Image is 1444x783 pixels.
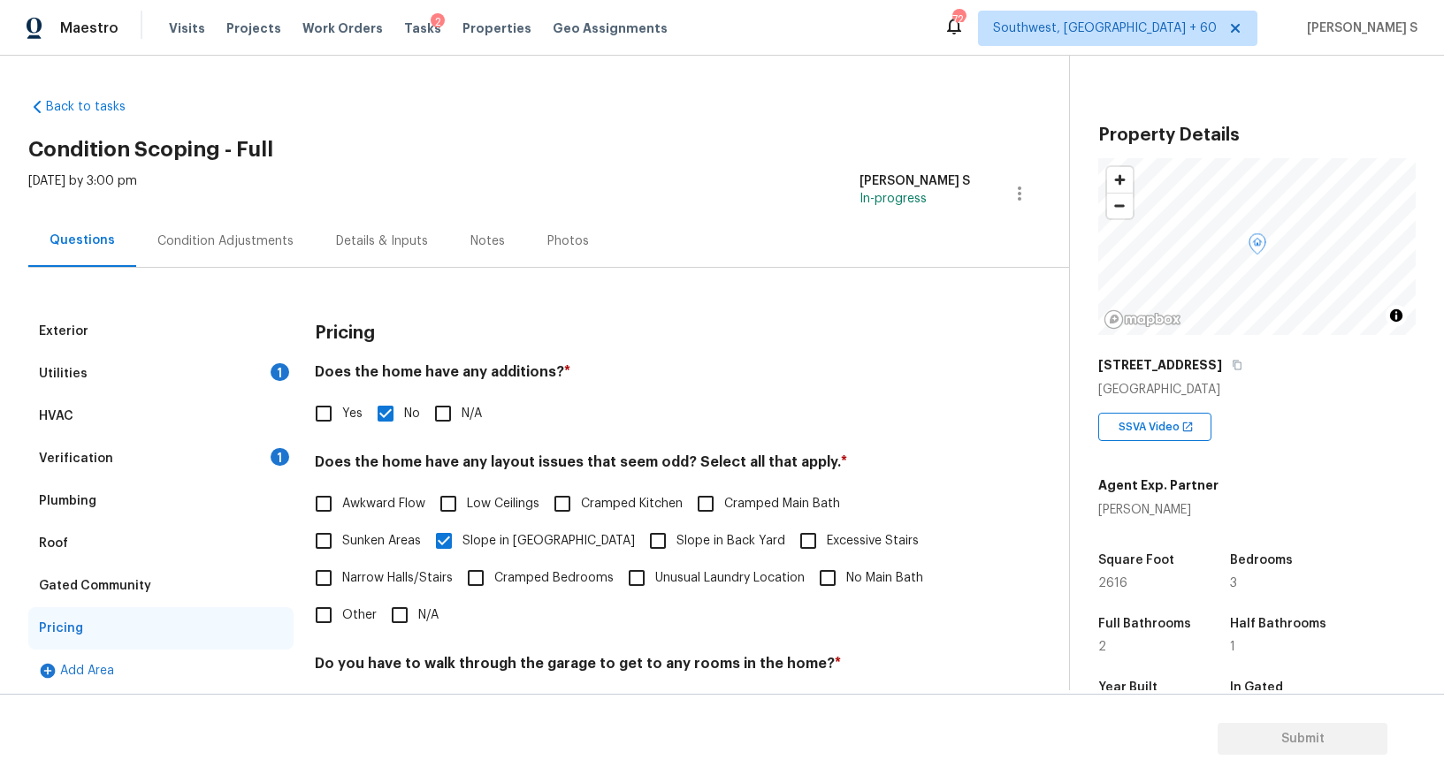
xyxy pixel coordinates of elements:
[342,606,377,625] span: Other
[271,363,289,381] div: 1
[1098,577,1127,589] span: 2616
[1104,309,1181,330] a: Mapbox homepage
[1098,501,1219,519] div: [PERSON_NAME]
[342,405,363,423] span: Yes
[1230,618,1326,630] h5: Half Bathrooms
[169,19,205,37] span: Visits
[553,19,668,37] span: Geo Assignments
[1391,306,1402,325] span: Toggle attribution
[846,569,923,588] span: No Main Bath
[860,172,970,190] div: [PERSON_NAME] S
[39,577,151,595] div: Gated Community
[315,655,970,680] h4: Do you have to walk through the garage to get to any rooms in the home?
[470,232,505,250] div: Notes
[1098,413,1211,441] div: SSVA Video
[1098,126,1416,144] h3: Property Details
[1098,476,1219,494] h5: Agent Exp. Partner
[39,323,88,340] div: Exterior
[1229,357,1245,373] button: Copy Address
[724,495,840,513] span: Cramped Main Bath
[315,453,970,478] h4: Does the home have any layout issues that seem odd? Select all that apply.
[39,620,83,637] div: Pricing
[462,405,482,423] span: N/A
[226,19,281,37] span: Projects
[494,569,614,588] span: Cramped Bedrooms
[28,98,198,116] a: Back to tasks
[1230,681,1329,706] h5: In Gated Community
[1107,167,1133,193] button: Zoom in
[336,232,428,250] div: Details & Inputs
[404,22,441,34] span: Tasks
[39,450,113,468] div: Verification
[547,232,589,250] div: Photos
[1107,193,1133,218] button: Zoom out
[28,172,137,215] div: [DATE] by 3:00 pm
[1098,554,1174,566] h5: Square Foot
[315,363,970,388] h4: Does the home have any additions?
[1098,381,1416,399] div: [GEOGRAPHIC_DATA]
[655,569,805,588] span: Unusual Laundry Location
[342,569,453,588] span: Narrow Halls/Stairs
[581,495,683,513] span: Cramped Kitchen
[467,495,539,513] span: Low Ceilings
[1386,305,1407,326] button: Toggle attribution
[342,532,421,551] span: Sunken Areas
[28,141,1069,158] h2: Condition Scoping - Full
[39,365,88,383] div: Utilities
[1098,356,1222,374] h5: [STREET_ADDRESS]
[952,11,965,28] div: 724
[1249,233,1266,261] div: Map marker
[50,232,115,249] div: Questions
[1098,681,1157,694] h5: Year Built
[1119,418,1187,436] span: SSVA Video
[39,535,68,552] div: Roof
[827,532,919,551] span: Excessive Stairs
[418,606,439,625] span: N/A
[315,324,375,342] h3: Pricing
[1230,554,1293,566] h5: Bedrooms
[1230,641,1235,653] span: 1
[302,19,383,37] span: Work Orders
[39,407,73,425] div: HVAC
[1300,19,1417,37] span: [PERSON_NAME] S
[60,19,118,37] span: Maestro
[1098,618,1191,630] h5: Full Bathrooms
[404,405,420,423] span: No
[1098,158,1417,335] canvas: Map
[462,19,531,37] span: Properties
[1107,194,1133,218] span: Zoom out
[993,19,1217,37] span: Southwest, [GEOGRAPHIC_DATA] + 60
[462,532,635,551] span: Slope in [GEOGRAPHIC_DATA]
[1230,577,1237,589] span: 3
[676,532,785,551] span: Slope in Back Yard
[157,232,294,250] div: Condition Adjustments
[431,13,445,31] div: 2
[1098,641,1106,653] span: 2
[342,495,425,513] span: Awkward Flow
[1181,421,1194,433] img: Open In New Icon
[39,492,96,510] div: Plumbing
[860,193,927,205] span: In-progress
[271,448,289,466] div: 1
[28,650,294,692] div: Add Area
